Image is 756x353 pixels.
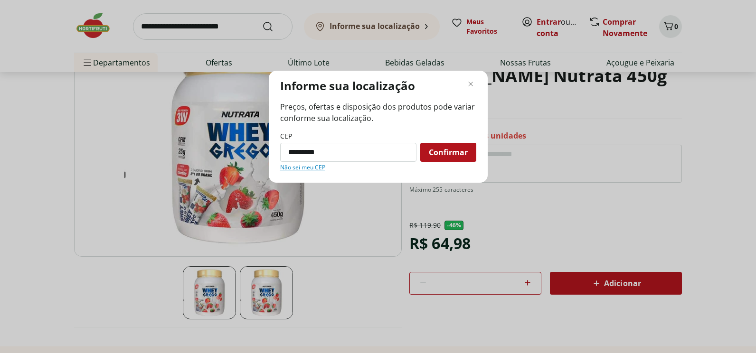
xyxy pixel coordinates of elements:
span: Confirmar [429,149,468,156]
button: Confirmar [420,143,476,162]
p: Informe sua localização [280,78,415,93]
span: Preços, ofertas e disposição dos produtos pode variar conforme sua localização. [280,101,476,124]
a: Não sei meu CEP [280,164,325,171]
label: CEP [280,131,292,141]
div: Modal de regionalização [269,71,488,183]
button: Fechar modal de regionalização [465,78,476,90]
